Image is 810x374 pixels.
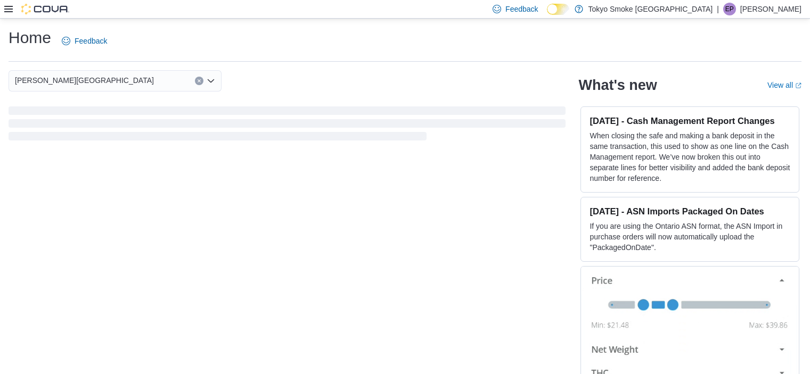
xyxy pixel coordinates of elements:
h3: [DATE] - ASN Imports Packaged On Dates [590,206,790,217]
p: When closing the safe and making a bank deposit in the same transaction, this used to show as one... [590,130,790,184]
h2: What's new [578,77,657,94]
svg: External link [795,82,801,89]
p: | [717,3,719,15]
p: [PERSON_NAME] [740,3,801,15]
span: EP [725,3,734,15]
span: [PERSON_NAME][GEOGRAPHIC_DATA] [15,74,154,87]
span: Feedback [505,4,538,14]
div: Emily Paramor [723,3,736,15]
a: View allExternal link [767,81,801,89]
img: Cova [21,4,69,14]
button: Clear input [195,77,203,85]
p: If you are using the Ontario ASN format, the ASN Import in purchase orders will now automatically... [590,221,790,253]
p: Tokyo Smoke [GEOGRAPHIC_DATA] [588,3,713,15]
span: Feedback [75,36,107,46]
span: Loading [9,109,566,143]
input: Dark Mode [547,4,569,15]
a: Feedback [58,30,111,52]
h1: Home [9,27,51,48]
button: Open list of options [207,77,215,85]
h3: [DATE] - Cash Management Report Changes [590,115,790,126]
